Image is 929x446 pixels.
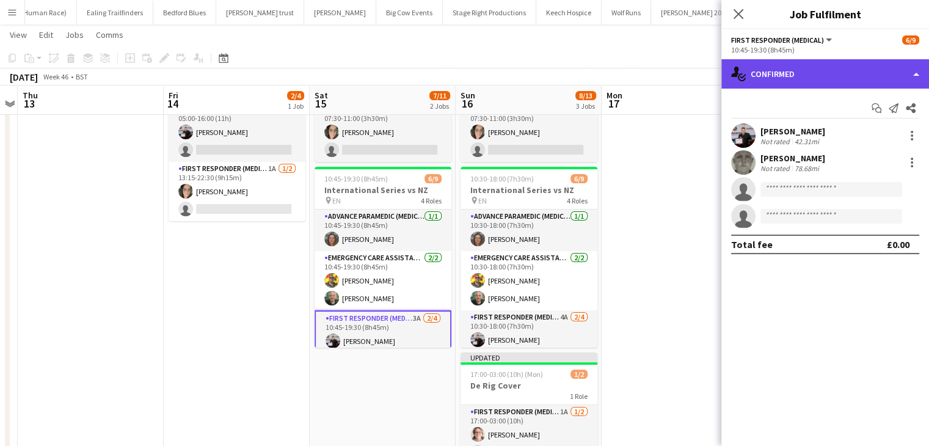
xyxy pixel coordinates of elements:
[731,238,773,250] div: Total fee
[21,97,38,111] span: 13
[424,174,442,183] span: 6/9
[461,353,597,362] div: Updated
[324,174,388,183] span: 10:45-19:30 (8h45m)
[288,101,304,111] div: 1 Job
[315,310,451,408] app-card-role: First Responder (Medical)3A2/410:45-19:30 (8h45m)[PERSON_NAME]
[602,1,651,24] button: Wolf Runs
[443,1,536,24] button: Stage Right Productions
[792,137,822,146] div: 42.31mi
[376,1,443,24] button: Big Cow Events
[40,72,71,81] span: Week 46
[153,1,216,24] button: Bedford Blues
[23,90,38,101] span: Thu
[315,90,328,101] span: Sat
[902,35,919,45] span: 6/9
[461,210,597,251] app-card-role: Advance Paramedic (Medical)1/110:30-18:00 (7h30m)[PERSON_NAME]
[760,164,792,173] div: Not rated
[96,29,123,40] span: Comms
[570,174,588,183] span: 6/9
[10,71,38,83] div: [DATE]
[313,97,328,111] span: 15
[34,27,58,43] a: Edit
[315,167,451,348] app-job-card: 10:45-19:30 (8h45m)6/9International Series vs NZ EN4 RolesAdvance Paramedic (Medical)1/110:45-19:...
[651,1,739,24] button: [PERSON_NAME] 2025
[332,196,341,205] span: EN
[169,60,305,221] app-job-card: 05:00-22:30 (17h30m)2/4Build Day - Copperbox Build Day2 RolesFirst Responder (Medical)4A1/205:00-...
[5,27,32,43] a: View
[304,1,376,24] button: [PERSON_NAME]
[721,59,929,89] div: Confirmed
[461,380,597,391] h3: De Rig Cover
[60,27,89,43] a: Jobs
[470,174,534,183] span: 10:30-18:00 (7h30m)
[76,72,88,81] div: BST
[287,91,304,100] span: 2/4
[731,35,834,45] button: First Responder (Medical)
[607,90,622,101] span: Mon
[570,392,588,401] span: 1 Role
[167,97,178,111] span: 14
[570,370,588,379] span: 1/2
[315,251,451,310] app-card-role: Emergency Care Assistant (Medical)2/210:45-19:30 (8h45m)[PERSON_NAME][PERSON_NAME]
[461,185,597,196] h3: International Series vs NZ
[470,370,543,379] span: 17:00-03:00 (10h) (Mon)
[887,238,909,250] div: £0.00
[429,91,450,100] span: 7/11
[77,1,153,24] button: Ealing Trailfinders
[792,164,822,173] div: 78.68mi
[315,185,451,196] h3: International Series vs NZ
[315,210,451,251] app-card-role: Advance Paramedic (Medical)1/110:45-19:30 (8h45m)[PERSON_NAME]
[731,45,919,54] div: 10:45-19:30 (8h45m)
[575,91,596,100] span: 8/13
[461,103,597,162] app-card-role: First Responder (Medical)1A1/207:30-11:00 (3h30m)[PERSON_NAME]
[39,29,53,40] span: Edit
[459,97,475,111] span: 16
[567,196,588,205] span: 4 Roles
[169,162,305,221] app-card-role: First Responder (Medical)1A1/213:15-22:30 (9h15m)[PERSON_NAME]
[536,1,602,24] button: Keech Hospice
[760,126,825,137] div: [PERSON_NAME]
[461,310,597,405] app-card-role: First Responder (Medical)4A2/410:30-18:00 (7h30m)[PERSON_NAME]
[760,137,792,146] div: Not rated
[169,103,305,162] app-card-role: First Responder (Medical)4A1/205:00-16:00 (11h)[PERSON_NAME]
[421,196,442,205] span: 4 Roles
[65,29,84,40] span: Jobs
[461,251,597,310] app-card-role: Emergency Care Assistant (Medical)2/210:30-18:00 (7h30m)[PERSON_NAME][PERSON_NAME]
[315,103,451,162] app-card-role: First Responder (Medical)1A1/207:30-11:00 (3h30m)[PERSON_NAME]
[216,1,304,24] button: [PERSON_NAME] trust
[721,6,929,22] h3: Job Fulfilment
[430,101,450,111] div: 2 Jobs
[478,196,487,205] span: EN
[10,29,27,40] span: View
[91,27,128,43] a: Comms
[169,90,178,101] span: Fri
[576,101,596,111] div: 3 Jobs
[461,90,475,101] span: Sun
[731,35,824,45] span: First Responder (Medical)
[760,153,825,164] div: [PERSON_NAME]
[461,167,597,348] app-job-card: 10:30-18:00 (7h30m)6/9International Series vs NZ EN4 RolesAdvance Paramedic (Medical)1/110:30-18:...
[605,97,622,111] span: 17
